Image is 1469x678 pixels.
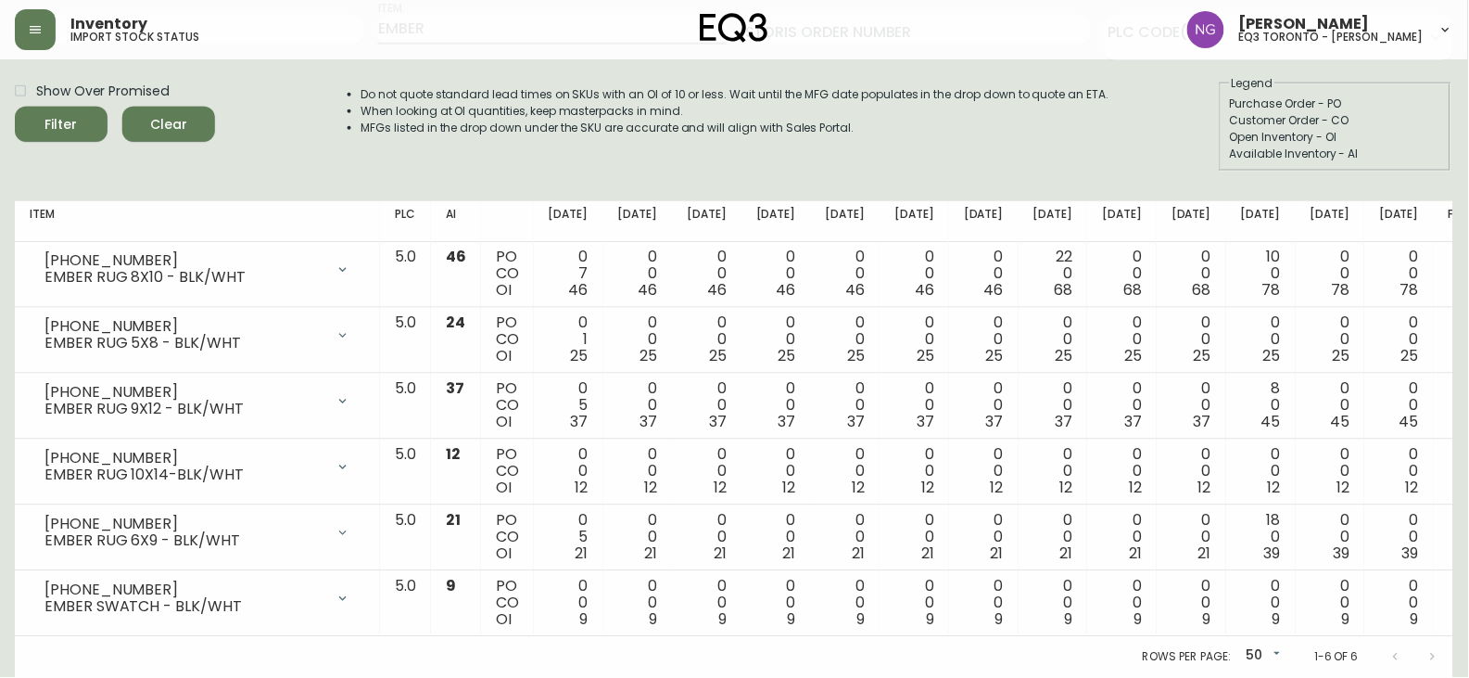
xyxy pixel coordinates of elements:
[137,113,200,136] span: Clear
[1034,381,1074,431] div: 0 0
[1333,346,1350,367] span: 25
[1125,412,1143,433] span: 37
[1297,201,1366,242] th: [DATE]
[965,579,1005,629] div: 0 0
[496,579,519,629] div: PO CO
[1269,478,1282,499] span: 12
[1231,96,1442,112] div: Purchase Order - PO
[1311,315,1351,365] div: 0 0
[618,447,658,497] div: 0 0
[756,513,796,563] div: 0 0
[857,609,866,631] span: 9
[1034,249,1074,300] div: 22 0
[70,17,147,32] span: Inventory
[826,249,866,300] div: 0 0
[44,336,324,352] div: EMBER RUG 5X8 - BLK/WHT
[708,280,728,301] span: 46
[1311,513,1351,563] div: 0 0
[987,346,1005,367] span: 25
[918,346,935,367] span: 25
[688,249,728,300] div: 0 0
[965,381,1005,431] div: 0 0
[826,381,866,431] div: 0 0
[1103,579,1143,629] div: 0 0
[380,308,431,374] td: 5.0
[549,447,589,497] div: 0 0
[965,447,1005,497] div: 0 0
[1239,642,1285,672] div: 50
[496,609,512,631] span: OI
[756,315,796,365] div: 0 0
[446,576,456,597] span: 9
[1103,381,1143,431] div: 0 0
[1311,381,1351,431] div: 0 0
[895,315,935,365] div: 0 0
[431,201,481,242] th: AI
[1124,280,1143,301] span: 68
[603,201,673,242] th: [DATE]
[618,381,658,431] div: 0 0
[1055,280,1073,301] span: 68
[361,86,1110,103] li: Do not quote standard lead times on SKUs with an OI of 10 or less. Wait until the MFG date popula...
[895,381,935,431] div: 0 0
[826,579,866,629] div: 0 0
[1240,32,1425,43] h5: eq3 toronto - [PERSON_NAME]
[1125,346,1143,367] span: 25
[30,249,365,290] div: [PHONE_NUMBER]EMBER RUG 8X10 - BLK/WHT
[44,270,324,287] div: EMBER RUG 8X10 - BLK/WHT
[1264,346,1282,367] span: 25
[996,609,1005,631] span: 9
[645,544,658,565] span: 21
[576,544,589,565] span: 21
[496,544,512,565] span: OI
[576,478,589,499] span: 12
[741,201,811,242] th: [DATE]
[1380,447,1420,497] div: 0 0
[361,120,1110,136] li: MFGs listed in the drop down under the SKU are accurate and will align with Sales Portal.
[922,478,935,499] span: 12
[1060,478,1073,499] span: 12
[44,451,324,467] div: [PHONE_NUMBER]
[1019,201,1089,242] th: [DATE]
[1263,280,1282,301] span: 78
[1331,412,1350,433] span: 45
[446,247,466,268] span: 46
[783,478,796,499] span: 12
[848,346,866,367] span: 25
[965,513,1005,563] div: 0 0
[1401,280,1420,301] span: 78
[15,107,108,142] button: Filter
[1332,280,1350,301] span: 78
[985,280,1005,301] span: 46
[701,13,769,43] img: logo
[496,513,519,563] div: PO CO
[1273,609,1282,631] span: 9
[30,381,365,422] div: [PHONE_NUMBER]EMBER RUG 9X12 - BLK/WHT
[44,253,324,270] div: [PHONE_NUMBER]
[496,280,512,301] span: OI
[777,280,796,301] span: 46
[1199,544,1212,565] span: 21
[1311,447,1351,497] div: 0 0
[380,242,431,308] td: 5.0
[756,249,796,300] div: 0 0
[618,315,658,365] div: 0 0
[853,478,866,499] span: 12
[30,513,365,554] div: [PHONE_NUMBER]EMBER RUG 6X9 - BLK/WHT
[571,346,589,367] span: 25
[30,447,365,488] div: [PHONE_NUMBER]EMBER RUG 10X14-BLK/WHT
[1065,609,1073,631] span: 9
[645,478,658,499] span: 12
[1056,412,1073,433] span: 37
[1311,249,1351,300] div: 0 0
[569,280,589,301] span: 46
[922,544,935,565] span: 21
[715,544,728,565] span: 21
[549,249,589,300] div: 0 7
[1242,315,1282,365] div: 0 0
[496,346,512,367] span: OI
[1242,513,1282,563] div: 18 0
[36,82,169,101] span: Show Over Promised
[446,510,461,531] span: 21
[1227,201,1297,242] th: [DATE]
